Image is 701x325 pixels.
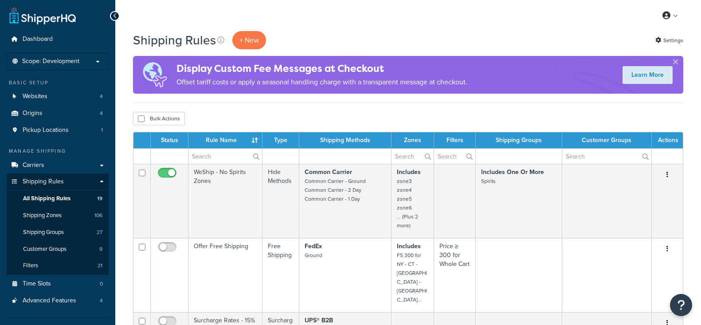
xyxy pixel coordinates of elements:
p: + New [232,31,266,49]
span: 4 [100,297,103,305]
strong: Includes One Or More [481,167,544,177]
span: Shipping Zones [23,212,62,219]
span: 106 [94,212,102,219]
td: Offer Free Shipping [188,238,262,312]
small: zone3 zone4 zone5 zone6 ... (Plus 2 more) [397,177,418,230]
a: Customer Groups 9 [7,241,109,258]
p: Offset tariff costs or apply a seasonal handling charge with a transparent message at checkout. [176,76,467,88]
a: All Shipping Rules 19 [7,190,109,207]
small: FS 300 for NY - CT - [GEOGRAPHIC_DATA] - [GEOGRAPHIC_DATA]... [397,251,427,304]
h4: Display Custom Fee Messages at Checkout [176,61,467,76]
strong: Includes [397,242,421,251]
a: Shipping Rules [7,174,109,190]
th: Status [151,132,188,148]
strong: Common Carrier [305,167,352,177]
span: Shipping Rules [23,178,64,186]
span: Customer Groups [23,246,67,253]
li: Filters [7,258,109,274]
a: Origins 4 [7,105,109,122]
span: 27 [97,229,102,236]
th: Customer Groups [562,132,652,148]
th: Zones [392,132,434,148]
a: ShipperHQ Home [9,7,76,24]
a: Websites 4 [7,88,109,105]
a: Carriers [7,157,109,174]
li: Shipping Groups [7,224,109,241]
li: Origins [7,105,109,122]
th: Filters [434,132,476,148]
span: 1 [101,127,103,134]
img: duties-banner-06bc72dcb5fe05cb3f9472aba00be2ae8eb53ab6f0d8bb03d382ba314ac3c341.png [133,56,176,94]
li: Time Slots [7,276,109,292]
small: Spirits [481,177,496,185]
td: WeShip - No Spirits Zones [188,164,262,238]
span: Carriers [23,162,44,169]
a: Settings [655,34,683,47]
a: Dashboard [7,31,109,48]
td: Hide Methods [262,164,299,238]
th: Shipping Groups [476,132,562,148]
span: Scope: Development [22,58,79,65]
div: Manage Shipping [7,147,109,155]
input: Search [434,149,476,164]
td: Free Shipping [262,238,299,312]
th: Shipping Methods [299,132,392,148]
li: Advanced Features [7,293,109,309]
small: Ground [305,251,322,259]
strong: FedEx [305,242,322,251]
a: Shipping Zones 106 [7,207,109,224]
a: Learn More [623,66,673,84]
span: Advanced Features [23,297,76,305]
td: Price ≥ 300 for Whole Cart [434,238,476,312]
span: All Shipping Rules [23,195,70,202]
a: Filters 21 [7,258,109,274]
input: Search [188,149,262,164]
span: 19 [97,195,102,202]
div: Basic Setup [7,79,109,87]
li: Customer Groups [7,241,109,258]
span: Origins [23,110,43,117]
span: Pickup Locations [23,127,69,134]
input: Search [392,149,434,164]
a: Advanced Features 4 [7,293,109,309]
h1: Shipping Rules [133,32,216,49]
a: Shipping Groups 27 [7,224,109,241]
li: Shipping Rules [7,174,109,275]
li: All Shipping Rules [7,190,109,207]
input: Search [562,149,651,164]
span: 4 [100,93,103,100]
button: Open Resource Center [670,294,692,316]
strong: UPS® B2B [305,316,333,325]
th: Actions [652,132,683,148]
th: Type [262,132,299,148]
span: 21 [98,262,102,270]
a: Pickup Locations 1 [7,122,109,139]
a: Time Slots 0 [7,276,109,292]
small: Common Carrier - Ground Common Carrier - 2 Day Common Carrier - 1 Day [305,177,366,203]
span: Shipping Groups [23,229,64,236]
span: 9 [99,246,102,253]
li: Pickup Locations [7,122,109,139]
span: Filters [23,262,38,270]
span: 4 [100,110,103,117]
span: Dashboard [23,36,53,43]
span: 0 [100,280,103,288]
strong: Includes [397,167,421,177]
button: Bulk Actions [133,112,185,125]
li: Websites [7,88,109,105]
li: Shipping Zones [7,207,109,224]
th: Rule Name : activate to sort column ascending [188,132,262,148]
span: Time Slots [23,280,51,288]
span: Websites [23,93,47,100]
